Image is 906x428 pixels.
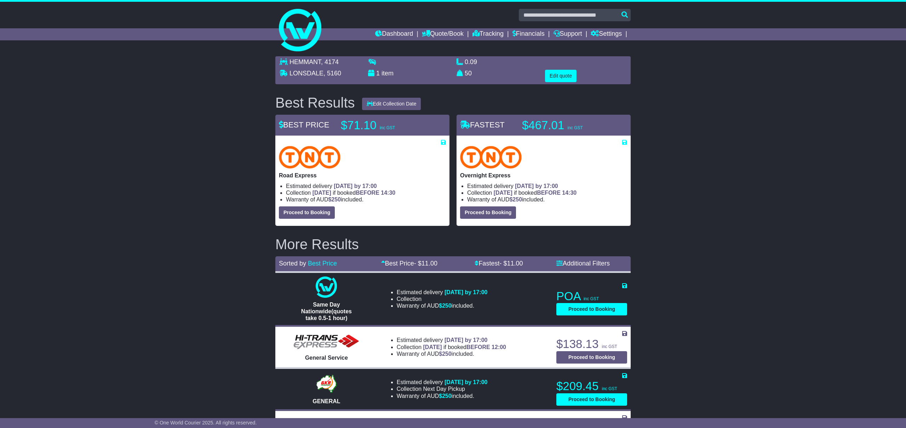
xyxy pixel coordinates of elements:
[556,337,627,351] p: $138.13
[423,344,442,350] span: [DATE]
[584,296,599,301] span: inc GST
[312,190,395,196] span: if booked
[439,351,452,357] span: $
[445,289,488,295] span: [DATE] by 17:00
[286,189,446,196] li: Collection
[380,125,395,130] span: inc GST
[381,190,395,196] span: 14:30
[591,28,622,40] a: Settings
[328,196,341,202] span: $
[442,393,452,399] span: 250
[537,190,561,196] span: BEFORE
[305,355,348,361] span: General Service
[312,190,331,196] span: [DATE]
[475,260,523,267] a: Fastest- $11.00
[556,393,627,406] button: Proceed to Booking
[494,190,512,196] span: [DATE]
[397,337,506,343] li: Estimated delivery
[381,260,437,267] a: Best Price- $11.00
[312,398,340,404] span: GENERAL
[556,260,610,267] a: Additional Filters
[556,303,627,315] button: Proceed to Booking
[321,58,339,65] span: , 4174
[289,70,323,77] span: LONSDALE
[466,344,490,350] span: BEFORE
[460,120,505,129] span: FASTEST
[512,28,545,40] a: Financials
[316,276,337,298] img: One World Courier: Same Day Nationwide(quotes take 0.5-1 hour)
[272,95,359,110] div: Best Results
[442,303,452,309] span: 250
[445,379,488,385] span: [DATE] by 17:00
[331,196,341,202] span: 250
[467,183,627,189] li: Estimated delivery
[334,183,377,189] span: [DATE] by 17:00
[467,189,627,196] li: Collection
[522,118,610,132] p: $467.01
[494,190,577,196] span: if booked
[376,70,380,77] span: 1
[286,196,446,203] li: Warranty of AUD included.
[509,196,522,202] span: $
[155,420,257,426] span: © One World Courier 2025. All rights reserved.
[397,350,506,357] li: Warranty of AUD included.
[314,373,339,394] img: GKR: GENERAL
[397,302,488,309] li: Warranty of AUD included.
[356,190,379,196] span: BEFORE
[414,260,437,267] span: - $
[439,303,452,309] span: $
[442,351,452,357] span: 250
[382,70,394,77] span: item
[397,289,488,296] li: Estimated delivery
[554,28,582,40] a: Support
[279,172,446,179] p: Road Express
[397,296,488,302] li: Collection
[397,344,506,350] li: Collection
[556,379,627,393] p: $209.45
[567,125,583,130] span: inc GST
[341,118,429,132] p: $71.10
[423,386,465,392] span: Next Day Pickup
[460,146,522,169] img: TNT Domestic: Overnight Express
[562,190,577,196] span: 14:30
[515,183,558,189] span: [DATE] by 17:00
[275,236,631,252] h2: More Results
[602,344,617,349] span: inc GST
[602,386,617,391] span: inc GST
[460,206,516,219] button: Proceed to Booking
[279,120,329,129] span: BEST PRICE
[492,344,506,350] span: 12:00
[423,344,506,350] span: if booked
[512,196,522,202] span: 250
[556,289,627,303] p: POA
[422,28,464,40] a: Quote/Book
[362,98,421,110] button: Edit Collection Date
[460,172,627,179] p: Overnight Express
[291,333,362,351] img: HiTrans: General Service
[308,260,337,267] a: Best Price
[465,70,472,77] span: 50
[472,28,504,40] a: Tracking
[397,386,488,392] li: Collection
[279,260,306,267] span: Sorted by
[279,146,340,169] img: TNT Domestic: Road Express
[397,379,488,386] li: Estimated delivery
[556,351,627,364] button: Proceed to Booking
[439,393,452,399] span: $
[545,70,577,82] button: Edit quote
[397,393,488,399] li: Warranty of AUD included.
[467,196,627,203] li: Warranty of AUD included.
[465,58,477,65] span: 0.09
[375,28,413,40] a: Dashboard
[301,302,352,321] span: Same Day Nationwide(quotes take 0.5-1 hour)
[286,183,446,189] li: Estimated delivery
[289,58,321,65] span: HEMMANT
[279,206,335,219] button: Proceed to Booking
[422,260,437,267] span: 11.00
[507,260,523,267] span: 11.00
[323,70,341,77] span: , 5160
[499,260,523,267] span: - $
[445,337,488,343] span: [DATE] by 17:00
